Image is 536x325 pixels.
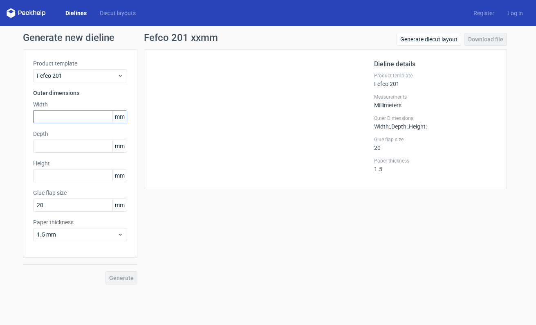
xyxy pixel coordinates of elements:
[374,136,497,143] label: Glue flap size
[33,189,127,197] label: Glue flap size
[374,59,497,69] h2: Dieline details
[33,89,127,97] h3: Outer dimensions
[33,130,127,138] label: Depth
[112,199,127,211] span: mm
[374,72,497,87] div: Fefco 201
[374,115,497,122] label: Outer Dimensions
[408,123,427,130] span: , Height :
[93,9,142,17] a: Diecut layouts
[374,94,497,100] label: Measurements
[374,158,497,164] label: Paper thickness
[397,33,461,46] a: Generate diecut layout
[112,111,127,123] span: mm
[33,59,127,68] label: Product template
[33,100,127,108] label: Width
[374,72,497,79] label: Product template
[37,72,117,80] span: Fefco 201
[23,33,514,43] h1: Generate new dieline
[374,123,390,130] span: Width :
[33,218,127,226] label: Paper thickness
[374,94,497,108] div: Millimeters
[374,136,497,151] div: 20
[112,140,127,152] span: mm
[112,169,127,182] span: mm
[390,123,408,130] span: , Depth :
[374,158,497,172] div: 1.5
[467,9,501,17] a: Register
[33,159,127,167] label: Height
[144,33,218,43] h1: Fefco 201 xxmm
[501,9,529,17] a: Log in
[59,9,93,17] a: Dielines
[37,230,117,239] span: 1.5 mm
